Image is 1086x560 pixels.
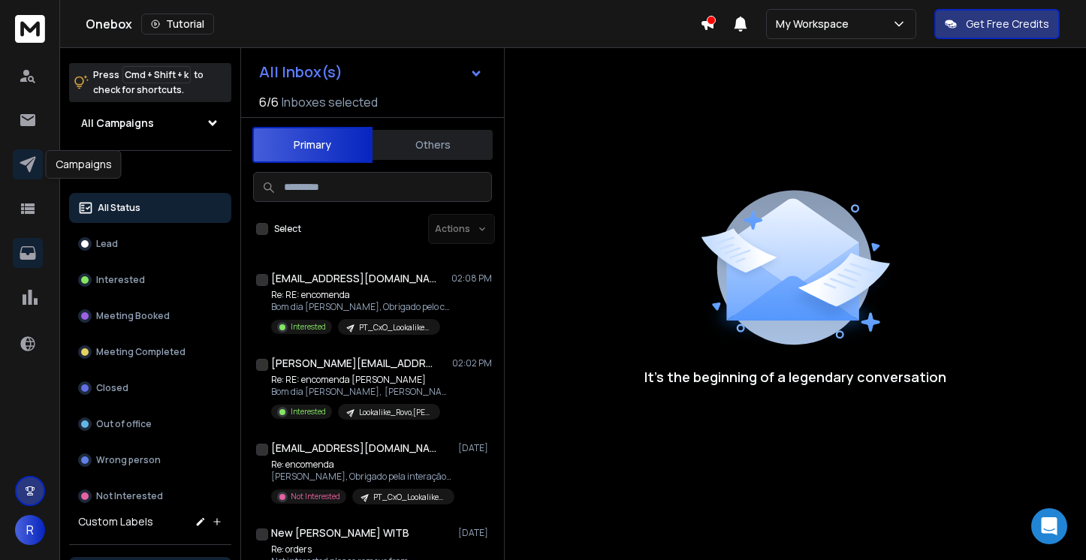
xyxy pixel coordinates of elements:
p: Bom dia [PERSON_NAME], [PERSON_NAME] bem obrigado, [271,386,451,398]
h3: Custom Labels [78,514,153,529]
div: Open Intercom Messenger [1031,508,1067,544]
button: Get Free Credits [934,9,1060,39]
button: Out of office [69,409,231,439]
div: Campaigns [46,150,122,179]
p: 02:02 PM [452,357,492,369]
h3: Filters [69,163,231,184]
p: Interested [96,274,145,286]
button: Meeting Completed [69,337,231,367]
p: [PERSON_NAME], Obrigado pela interação. Só achei [271,471,451,483]
p: PT_CxO_LookalikeGuttal,Detailsmind,FEPI_11-500_PHC [359,322,431,333]
button: Closed [69,373,231,403]
button: All Inbox(s) [247,57,495,87]
button: R [15,515,45,545]
p: Re: encomenda [271,459,451,471]
span: Cmd + Shift + k [122,66,191,83]
p: My Workspace [776,17,855,32]
button: Primary [252,127,373,163]
h1: All Inbox(s) [259,65,342,80]
p: Interested [291,406,326,417]
p: [DATE] [458,527,492,539]
button: Others [373,128,493,161]
label: Select [274,223,301,235]
h1: All Campaigns [81,116,154,131]
p: Meeting Booked [96,310,170,322]
p: Lookalike_Rovo,[PERSON_NAME], [PERSON_NAME],Rovo_1-any_PHC_PT [359,407,431,418]
button: Lead [69,229,231,259]
p: Lead [96,238,118,250]
p: 02:08 PM [451,272,492,285]
span: 6 / 6 [259,93,279,111]
p: Out of office [96,418,152,430]
button: All Campaigns [69,108,231,138]
h1: [EMAIL_ADDRESS][DOMAIN_NAME] [271,271,436,286]
button: Tutorial [141,14,214,35]
h1: [EMAIL_ADDRESS][DOMAIN_NAME] [271,441,436,456]
p: It’s the beginning of a legendary conversation [644,366,946,387]
p: All Status [98,202,140,214]
h3: Inboxes selected [282,93,378,111]
p: [DATE] [458,442,492,454]
p: PT_CxO_LookalikeGuttal,Detailsmind,FEPI_11-500_PHC [373,492,445,503]
p: Re: RE: encomenda [271,289,451,301]
button: Not Interested [69,481,231,511]
p: Press to check for shortcuts. [93,68,204,98]
p: Wrong person [96,454,161,466]
h1: [PERSON_NAME][EMAIL_ADDRESS][DOMAIN_NAME] [271,356,436,371]
p: Closed [96,382,128,394]
p: Re: RE: encomenda [PERSON_NAME] [271,374,451,386]
div: Onebox [86,14,700,35]
p: Re: orders [271,543,451,555]
p: Not Interested [291,491,340,502]
button: Wrong person [69,445,231,475]
p: Get Free Credits [966,17,1049,32]
p: Not Interested [96,490,163,502]
p: Bom dia [PERSON_NAME], Obrigado pelo contexto [271,301,451,313]
p: Interested [291,321,326,333]
button: Interested [69,265,231,295]
p: Meeting Completed [96,346,186,358]
h1: New [PERSON_NAME] WITB [271,525,409,540]
button: All Status [69,193,231,223]
button: Meeting Booked [69,301,231,331]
